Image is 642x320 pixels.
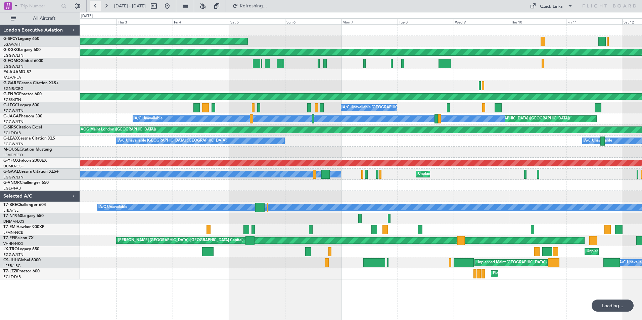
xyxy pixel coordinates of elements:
span: [DATE] - [DATE] [114,3,146,9]
a: G-VNORChallenger 650 [3,181,49,185]
span: T7-EMI [3,225,16,229]
span: T7-FFI [3,236,15,240]
span: T7-N1960 [3,214,22,218]
div: Tue 8 [398,18,454,24]
a: LFMD/CEQ [3,153,23,158]
a: EGGW/LTN [3,53,24,58]
a: G-FOMOGlobal 6000 [3,59,43,63]
a: T7-LZZIPraetor 600 [3,269,40,273]
div: Sat 5 [229,18,285,24]
div: [DATE] [81,13,93,19]
button: Refreshing... [229,1,270,11]
a: EGLF/FAB [3,186,21,191]
a: T7-N1960Legacy 650 [3,214,44,218]
span: M-OUSE [3,148,19,152]
a: G-SPCYLegacy 650 [3,37,39,41]
div: [PERSON_NAME] [GEOGRAPHIC_DATA] ([GEOGRAPHIC_DATA] Capital) [118,235,243,246]
a: G-GAALCessna Citation XLS+ [3,170,59,174]
a: EGGW/LTN [3,119,24,124]
a: EGGW/LTN [3,175,24,180]
a: LFPB/LBG [3,263,21,268]
div: A/C Unavailable [135,114,163,124]
span: G-KGKG [3,48,19,52]
a: G-YFOXFalcon 2000EX [3,159,47,163]
a: EGLF/FAB [3,130,21,136]
div: Thu 3 [117,18,173,24]
input: Trip Number [20,1,59,11]
div: Planned Maint [GEOGRAPHIC_DATA] ([GEOGRAPHIC_DATA]) [493,269,599,279]
button: All Aircraft [7,13,73,24]
a: G-JAGAPhenom 300 [3,114,42,118]
span: G-JAGA [3,114,19,118]
button: Quick Links [526,1,576,11]
a: FALA/HLA [3,75,21,80]
a: EGSS/STN [3,97,21,102]
a: G-GARECessna Citation XLS+ [3,81,59,85]
div: Wed 2 [60,18,117,24]
div: Quick Links [540,3,563,10]
a: EGGW/LTN [3,252,24,257]
a: UUMO/OSF [3,164,24,169]
span: G-GARE [3,81,19,85]
span: G-YFOX [3,159,19,163]
span: G-FOMO [3,59,20,63]
div: Planned [GEOGRAPHIC_DATA] ([GEOGRAPHIC_DATA]) [475,114,570,124]
a: DNMM/LOS [3,219,24,224]
span: T7-BRE [3,203,17,207]
div: Fri 11 [566,18,622,24]
span: All Aircraft [17,16,71,21]
a: EGLF/FAB [3,274,21,279]
a: G-SIRSCitation Excel [3,125,42,129]
span: LX-TRO [3,247,18,251]
a: EGGW/LTN [3,64,24,69]
a: T7-BREChallenger 604 [3,203,46,207]
span: G-LEAX [3,137,18,141]
span: G-GAAL [3,170,19,174]
a: EGNR/CEG [3,86,24,91]
a: M-OUSECitation Mustang [3,148,52,152]
a: LTBA/ISL [3,208,18,213]
div: Fri 4 [173,18,229,24]
a: LFMN/NCE [3,230,23,235]
div: Unplanned Maint [GEOGRAPHIC_DATA] ([GEOGRAPHIC_DATA]) [418,169,529,179]
span: G-ENRG [3,92,19,96]
a: T7-FFIFalcon 7X [3,236,34,240]
a: G-ENRGPraetor 600 [3,92,42,96]
div: Mon 7 [341,18,397,24]
span: P4-AUA [3,70,18,74]
div: Loading... [592,300,634,312]
a: EGGW/LTN [3,108,24,113]
div: Thu 10 [510,18,566,24]
span: T7-LZZI [3,269,17,273]
div: Unplanned Maint [GEOGRAPHIC_DATA] ([GEOGRAPHIC_DATA]) [476,258,587,268]
a: G-LEGCLegacy 600 [3,103,39,107]
span: G-SPCY [3,37,18,41]
div: A/C Unavailable [99,202,127,212]
span: G-LEGC [3,103,18,107]
span: CS-JHH [3,258,18,262]
span: Refreshing... [239,4,268,8]
div: Sun 6 [285,18,341,24]
span: G-SIRS [3,125,16,129]
a: LX-TROLegacy 650 [3,247,39,251]
div: A/C Unavailable [GEOGRAPHIC_DATA] ([GEOGRAPHIC_DATA]) [343,103,452,113]
a: VHHH/HKG [3,241,23,246]
div: Wed 9 [454,18,510,24]
div: A/C Unavailable [GEOGRAPHIC_DATA] ([GEOGRAPHIC_DATA]) [118,136,227,146]
span: G-VNOR [3,181,20,185]
div: AOG Maint London ([GEOGRAPHIC_DATA]) [81,125,156,135]
a: G-KGKGLegacy 600 [3,48,41,52]
a: EGGW/LTN [3,142,24,147]
a: T7-EMIHawker 900XP [3,225,44,229]
div: A/C Unavailable [584,136,612,146]
a: LGAV/ATH [3,42,21,47]
a: CS-JHHGlobal 6000 [3,258,41,262]
a: P4-AUAMD-87 [3,70,31,74]
a: G-LEAXCessna Citation XLS [3,137,55,141]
